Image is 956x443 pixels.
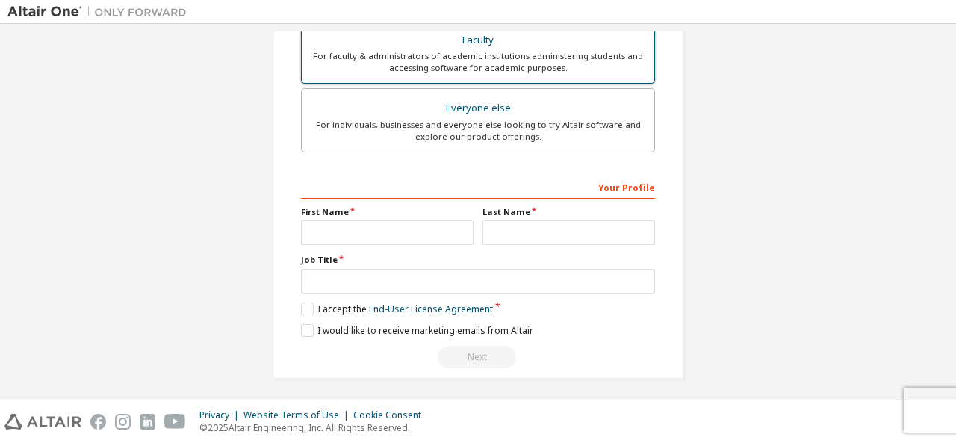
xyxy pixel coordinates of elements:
[115,414,131,430] img: instagram.svg
[140,414,155,430] img: linkedin.svg
[301,175,655,199] div: Your Profile
[311,30,645,51] div: Faculty
[311,50,645,74] div: For faculty & administrators of academic institutions administering students and accessing softwa...
[301,206,474,218] label: First Name
[199,409,243,421] div: Privacy
[301,254,655,266] label: Job Title
[4,414,81,430] img: altair_logo.svg
[164,414,186,430] img: youtube.svg
[301,324,533,337] label: I would like to receive marketing emails from Altair
[369,303,493,315] a: End-User License Agreement
[301,303,493,315] label: I accept the
[243,409,353,421] div: Website Terms of Use
[301,346,655,368] div: Email already exists
[90,414,106,430] img: facebook.svg
[7,4,194,19] img: Altair One
[199,421,430,434] p: © 2025 Altair Engineering, Inc. All Rights Reserved.
[353,409,430,421] div: Cookie Consent
[311,119,645,143] div: For individuals, businesses and everyone else looking to try Altair software and explore our prod...
[311,98,645,119] div: Everyone else
[482,206,655,218] label: Last Name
